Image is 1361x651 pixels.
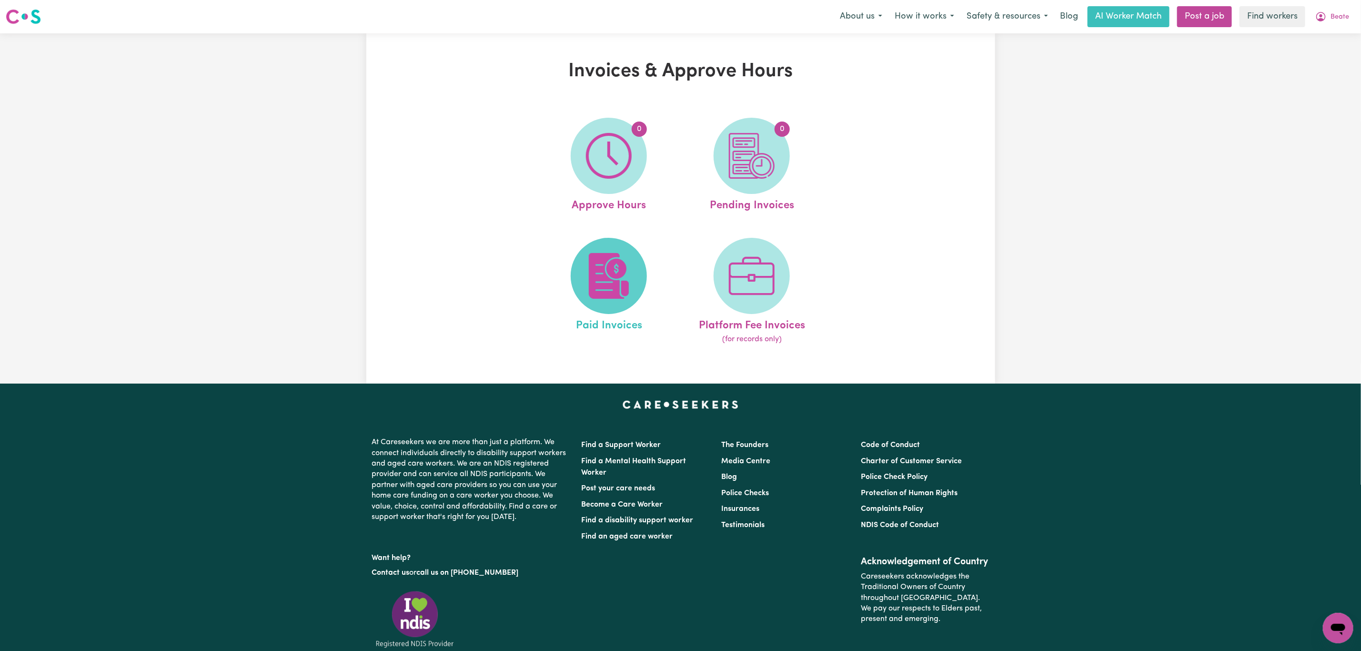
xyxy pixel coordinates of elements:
p: Careseekers acknowledges the Traditional Owners of Country throughout [GEOGRAPHIC_DATA]. We pay o... [861,568,989,629]
a: Blog [1054,6,1084,27]
span: (for records only) [722,334,782,345]
span: Approve Hours [572,194,646,214]
a: Blog [721,473,737,481]
p: Want help? [372,549,570,563]
a: NDIS Code of Conduct [861,521,939,529]
p: or [372,564,570,582]
button: About us [834,7,888,27]
span: Paid Invoices [576,314,642,334]
a: Charter of Customer Service [861,458,962,465]
a: Post a job [1177,6,1232,27]
button: My Account [1309,7,1355,27]
a: Contact us [372,569,410,577]
a: Find an aged care worker [582,533,673,540]
button: Safety & resources [960,7,1054,27]
h1: Invoices & Approve Hours [477,60,885,83]
a: Insurances [721,505,759,513]
span: 0 [632,122,647,137]
a: Find a Support Worker [582,441,661,449]
a: Police Check Policy [861,473,927,481]
img: Careseekers logo [6,8,41,25]
iframe: Button to launch messaging window, conversation in progress [1323,613,1353,643]
h2: Acknowledgement of Country [861,556,989,568]
span: 0 [775,122,790,137]
a: AI Worker Match [1088,6,1169,27]
a: Careseekers logo [6,6,41,28]
img: Registered NDIS provider [372,590,458,649]
span: Beate [1331,12,1349,22]
span: Platform Fee Invoices [699,314,805,334]
a: Police Checks [721,489,769,497]
a: Pending Invoices [683,118,820,214]
a: Platform Fee Invoices(for records only) [683,238,820,346]
span: Pending Invoices [710,194,794,214]
a: Find workers [1240,6,1305,27]
a: Find a Mental Health Support Worker [582,458,686,477]
button: How it works [888,7,960,27]
a: Complaints Policy [861,505,923,513]
a: Testimonials [721,521,765,529]
a: Approve Hours [540,118,677,214]
a: Post your care needs [582,485,655,492]
a: The Founders [721,441,768,449]
a: Find a disability support worker [582,517,694,524]
a: Protection of Human Rights [861,489,958,497]
a: Paid Invoices [540,238,677,346]
a: Media Centre [721,458,770,465]
a: Become a Care Worker [582,501,663,509]
a: call us on [PHONE_NUMBER] [417,569,519,577]
a: Code of Conduct [861,441,920,449]
p: At Careseekers we are more than just a platform. We connect individuals directly to disability su... [372,433,570,526]
a: Careseekers home page [623,401,738,408]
